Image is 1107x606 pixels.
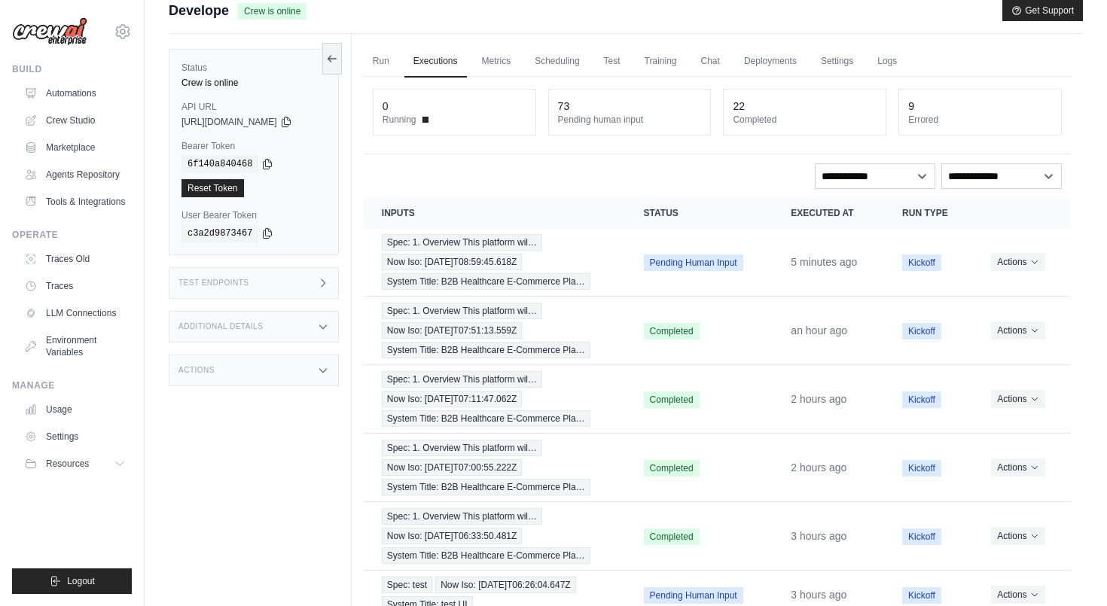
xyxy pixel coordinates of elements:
time: September 24, 2025 at 14:51 IT [791,324,847,336]
img: Logo [12,17,87,46]
span: Completed [644,323,700,340]
a: Scheduling [526,46,588,78]
th: Run Type [884,198,973,228]
span: Spec: 1. Overview This platform wil… [382,234,542,251]
a: Marketplace [18,136,132,160]
h3: Test Endpoints [178,279,249,288]
div: 9 [908,99,914,114]
span: Running [383,114,416,126]
time: September 24, 2025 at 14:00 IT [791,461,846,474]
time: September 24, 2025 at 13:33 IT [791,530,846,542]
span: Crew is online [238,3,306,20]
dt: Errored [908,114,1052,126]
a: View execution details for Spec [382,371,608,427]
a: Test [595,46,630,78]
div: Manage [12,379,132,391]
a: View execution details for Spec [382,440,608,495]
a: Environment Variables [18,328,132,364]
a: Crew Studio [18,108,132,132]
a: Settings [812,46,862,78]
a: Metrics [473,46,520,78]
button: Logout [12,568,132,594]
a: Automations [18,81,132,105]
a: Logs [868,46,906,78]
span: [URL][DOMAIN_NAME] [181,116,277,128]
a: Tools & Integrations [18,190,132,214]
a: View execution details for Spec [382,303,608,358]
a: View execution details for Spec [382,234,608,290]
span: Spec: 1. Overview This platform wil… [382,440,542,456]
a: Reset Token [181,179,244,197]
h3: Actions [178,366,215,375]
div: Crew is online [181,77,326,89]
span: Now Iso: [DATE]T08:59:45.618Z [382,254,523,270]
label: Bearer Token [181,140,326,152]
a: Agents Repository [18,163,132,187]
span: Completed [644,391,700,408]
span: Now Iso: [DATE]T07:51:13.559Z [382,322,523,339]
span: Logout [67,575,95,587]
button: Actions for execution [991,390,1044,408]
span: Now Iso: [DATE]T07:00:55.222Z [382,459,523,476]
a: Run [364,46,398,78]
a: Chat [692,46,729,78]
a: Usage [18,397,132,422]
th: Inputs [364,198,626,228]
code: c3a2d9873467 [181,224,258,242]
a: Deployments [735,46,806,78]
span: Kickoff [902,460,941,477]
button: Actions for execution [991,321,1044,340]
button: Actions for execution [991,253,1044,271]
span: Now Iso: [DATE]T06:33:50.481Z [382,528,523,544]
label: User Bearer Token [181,209,326,221]
span: System Title: B2B Healthcare E-Commerce Pla… [382,547,590,564]
a: View execution details for Spec [382,508,608,564]
time: September 24, 2025 at 13:26 IT [791,589,846,601]
span: Spec: 1. Overview This platform wil… [382,508,542,525]
button: Actions for execution [991,586,1044,604]
button: Actions for execution [991,527,1044,545]
h3: Additional Details [178,322,263,331]
span: Kickoff [902,254,941,271]
span: System Title: B2B Healthcare E-Commerce Pla… [382,410,590,427]
a: Traces Old [18,247,132,271]
span: Completed [644,460,700,477]
span: Now Iso: [DATE]T06:26:04.647Z [435,577,576,593]
span: Kickoff [902,528,941,545]
label: API URL [181,101,326,113]
span: Resources [46,458,89,470]
a: Executions [404,46,467,78]
span: System Title: B2B Healthcare E-Commerce Pla… [382,479,590,495]
div: Operate [12,229,132,241]
span: Kickoff [902,587,941,604]
dt: Completed [733,114,877,126]
div: 0 [383,99,389,114]
a: Settings [18,425,132,449]
label: Status [181,62,326,74]
div: Build [12,63,132,75]
a: Training [636,46,686,78]
time: September 24, 2025 at 15:59 IT [791,256,857,268]
span: Now Iso: [DATE]T07:11:47.062Z [382,391,523,407]
th: Executed at [773,198,884,228]
a: LLM Connections [18,301,132,325]
span: System Title: B2B Healthcare E-Commerce Pla… [382,342,590,358]
a: Traces [18,274,132,298]
div: 73 [558,99,570,114]
iframe: Chat Widget [1032,534,1107,606]
dt: Pending human input [558,114,702,126]
time: September 24, 2025 at 14:11 IT [791,393,846,405]
span: Spec: 1. Overview This platform wil… [382,303,542,319]
span: Pending Human Input [644,254,743,271]
span: Kickoff [902,391,941,408]
span: Pending Human Input [644,587,743,604]
span: Spec: 1. Overview This platform wil… [382,371,542,388]
span: System Title: B2B Healthcare E-Commerce Pla… [382,273,590,290]
th: Status [626,198,773,228]
code: 6f140a840468 [181,155,258,173]
span: Kickoff [902,323,941,340]
span: Completed [644,528,700,545]
span: Spec: test [382,577,432,593]
button: Resources [18,452,132,476]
